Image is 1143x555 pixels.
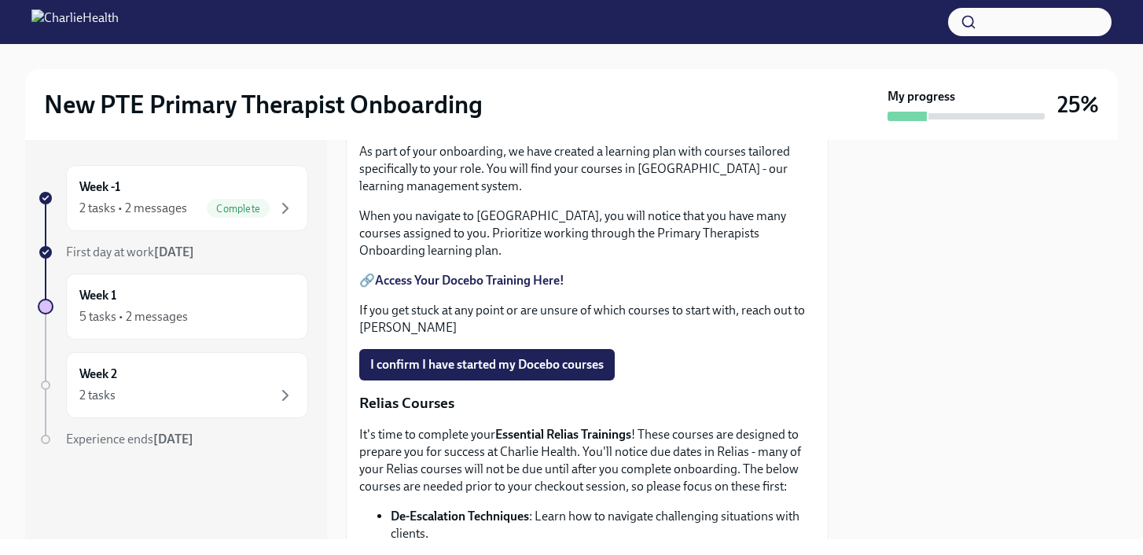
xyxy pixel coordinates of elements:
[38,274,308,340] a: Week 15 tasks • 2 messages
[370,357,604,373] span: I confirm I have started my Docebo courses
[1057,90,1099,119] h3: 25%
[31,9,119,35] img: CharlieHealth
[359,302,815,336] p: If you get stuck at any point or are unsure of which courses to start with, reach out to [PERSON_...
[359,272,815,289] p: 🔗
[66,432,193,447] span: Experience ends
[359,208,815,259] p: When you navigate to [GEOGRAPHIC_DATA], you will notice that you have many courses assigned to yo...
[207,203,270,215] span: Complete
[38,352,308,418] a: Week 22 tasks
[79,178,120,196] h6: Week -1
[359,143,815,195] p: As part of your onboarding, we have created a learning plan with courses tailored specifically to...
[66,244,194,259] span: First day at work
[44,89,483,120] h2: New PTE Primary Therapist Onboarding
[375,273,564,288] a: Access Your Docebo Training Here!
[79,387,116,404] div: 2 tasks
[888,88,955,105] strong: My progress
[79,308,188,325] div: 5 tasks • 2 messages
[154,244,194,259] strong: [DATE]
[359,349,615,380] button: I confirm I have started my Docebo courses
[359,393,815,413] p: Relias Courses
[153,432,193,447] strong: [DATE]
[359,426,815,495] p: It's time to complete your ! These courses are designed to prepare you for success at Charlie Hea...
[79,200,187,217] div: 2 tasks • 2 messages
[38,165,308,231] a: Week -12 tasks • 2 messagesComplete
[495,427,631,442] strong: Essential Relias Trainings
[391,509,529,524] strong: De-Escalation Techniques
[79,366,117,383] h6: Week 2
[79,287,116,304] h6: Week 1
[38,244,308,261] a: First day at work[DATE]
[391,508,815,542] li: : Learn how to navigate challenging situations with clients.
